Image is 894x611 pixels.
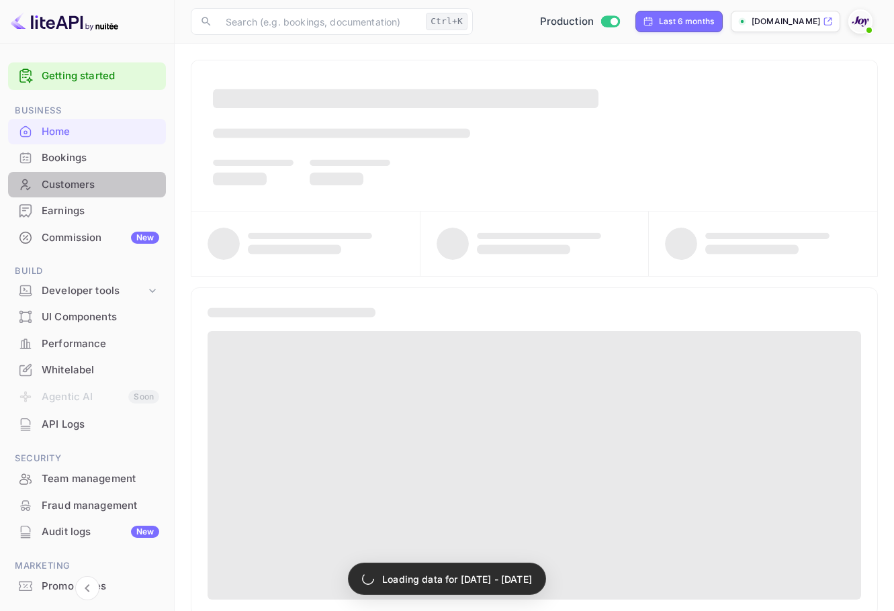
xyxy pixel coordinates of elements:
[42,417,159,432] div: API Logs
[540,14,594,30] span: Production
[752,15,820,28] p: [DOMAIN_NAME]
[11,11,118,32] img: LiteAPI logo
[42,310,159,325] div: UI Components
[42,283,146,299] div: Developer tools
[8,466,166,492] div: Team management
[42,471,159,487] div: Team management
[42,498,159,514] div: Fraud management
[8,304,166,329] a: UI Components
[8,493,166,519] div: Fraud management
[8,279,166,303] div: Developer tools
[42,203,159,219] div: Earnings
[8,357,166,383] div: Whitelabel
[535,14,625,30] div: Switch to Sandbox mode
[42,68,159,84] a: Getting started
[8,519,166,544] a: Audit logsNew
[8,119,166,144] a: Home
[8,225,166,251] div: CommissionNew
[42,579,159,594] div: Promo codes
[8,198,166,223] a: Earnings
[8,357,166,382] a: Whitelabel
[8,559,166,573] span: Marketing
[131,232,159,244] div: New
[8,145,166,171] div: Bookings
[218,8,420,35] input: Search (e.g. bookings, documentation)
[8,264,166,279] span: Build
[8,172,166,198] div: Customers
[42,524,159,540] div: Audit logs
[8,304,166,330] div: UI Components
[8,466,166,491] a: Team management
[8,519,166,545] div: Audit logsNew
[42,336,159,352] div: Performance
[8,119,166,145] div: Home
[8,62,166,90] div: Getting started
[8,331,166,356] a: Performance
[42,150,159,166] div: Bookings
[42,230,159,246] div: Commission
[426,13,467,30] div: Ctrl+K
[8,225,166,250] a: CommissionNew
[8,145,166,170] a: Bookings
[8,573,166,600] div: Promo codes
[659,15,714,28] div: Last 6 months
[850,11,871,32] img: With Joy
[8,103,166,118] span: Business
[8,198,166,224] div: Earnings
[382,572,532,586] p: Loading data for [DATE] - [DATE]
[131,526,159,538] div: New
[75,576,99,600] button: Collapse navigation
[42,363,159,378] div: Whitelabel
[42,177,159,193] div: Customers
[8,451,166,466] span: Security
[8,573,166,598] a: Promo codes
[8,412,166,436] a: API Logs
[8,412,166,438] div: API Logs
[8,331,166,357] div: Performance
[42,124,159,140] div: Home
[8,493,166,518] a: Fraud management
[8,172,166,197] a: Customers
